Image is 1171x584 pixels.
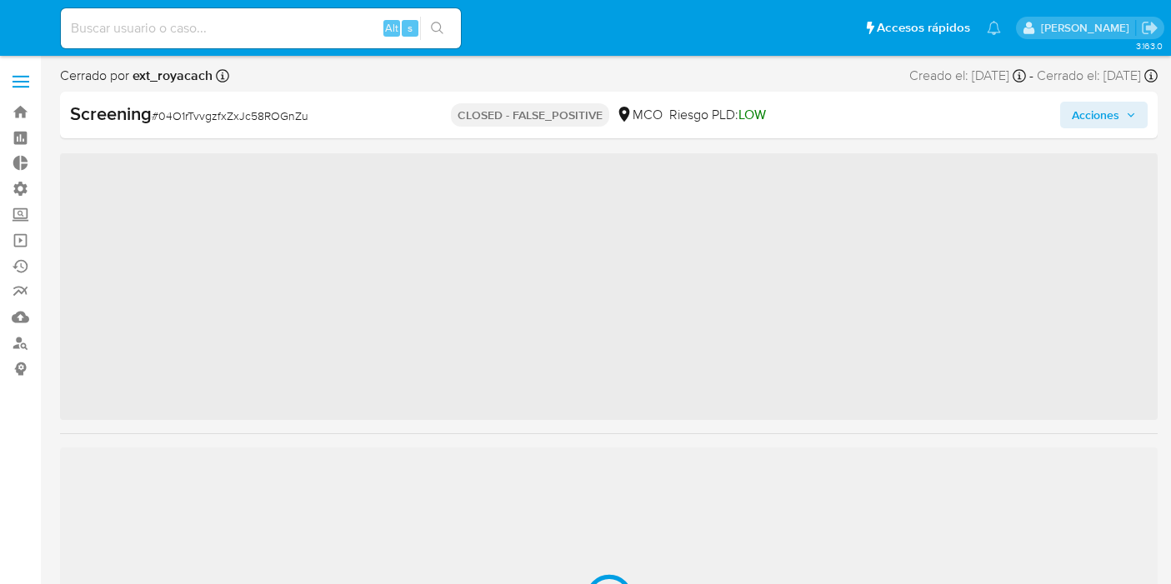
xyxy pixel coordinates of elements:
[1072,102,1119,128] span: Acciones
[152,107,308,124] span: # 04O1rTvvgzfxZxJc58ROGnZu
[451,103,609,127] p: CLOSED - FALSE_POSITIVE
[1041,20,1135,36] p: igor.oliveirabrito@mercadolibre.com
[1141,19,1158,37] a: Salir
[60,153,1158,420] span: ‌
[70,100,152,127] b: Screening
[420,17,454,40] button: search-icon
[408,20,413,36] span: s
[738,105,766,124] span: LOW
[1037,67,1158,85] div: Cerrado el: [DATE]
[1060,102,1148,128] button: Acciones
[61,17,461,39] input: Buscar usuario o caso...
[60,67,213,85] span: Cerrado por
[909,67,1026,85] div: Creado el: [DATE]
[877,19,970,37] span: Accesos rápidos
[385,20,398,36] span: Alt
[1029,67,1033,85] span: -
[129,66,213,85] b: ext_royacach
[669,106,766,124] span: Riesgo PLD:
[987,21,1001,35] a: Notificaciones
[616,106,663,124] div: MCO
